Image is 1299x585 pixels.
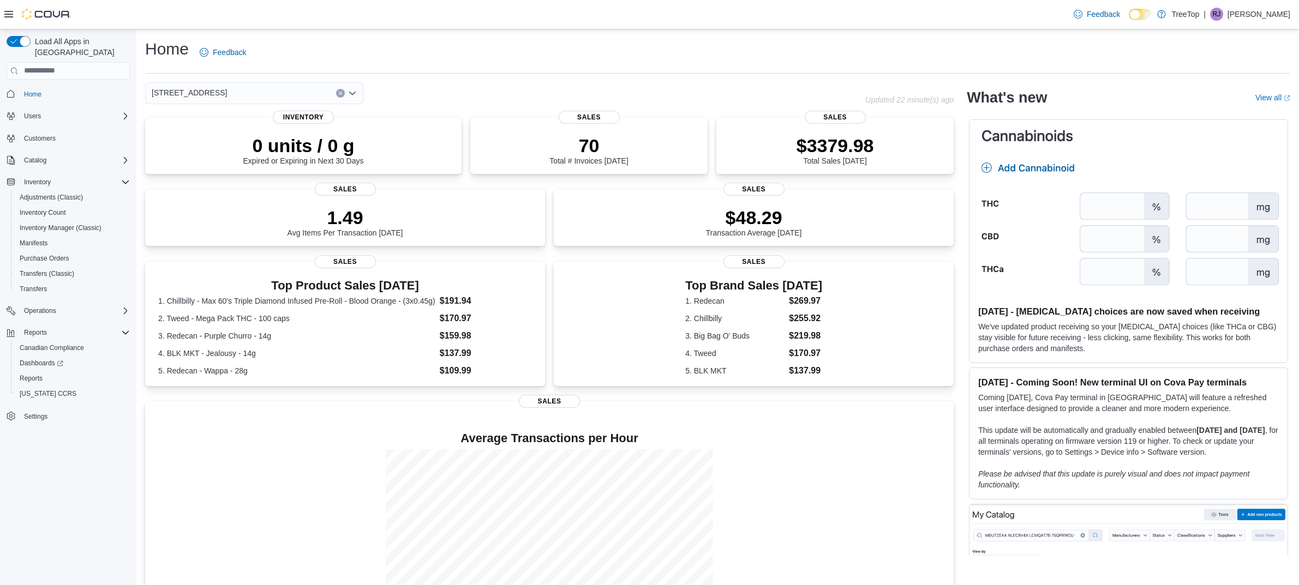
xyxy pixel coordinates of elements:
span: Inventory Manager (Classic) [20,224,101,232]
nav: Complex example [7,82,130,453]
h3: Top Product Sales [DATE] [158,279,532,292]
dd: $219.98 [789,329,822,342]
h3: Top Brand Sales [DATE] [685,279,822,292]
button: [US_STATE] CCRS [11,386,134,401]
dd: $170.97 [440,312,532,325]
span: Sales [805,111,866,124]
div: Total # Invoices [DATE] [549,135,628,165]
button: Open list of options [348,89,357,98]
span: Catalog [24,156,46,165]
a: Feedback [195,41,250,63]
p: Coming [DATE], Cova Pay terminal in [GEOGRAPHIC_DATA] will feature a refreshed user interface des... [978,392,1279,414]
span: Manifests [15,237,130,250]
span: Reports [15,372,130,385]
input: Dark Mode [1129,9,1152,20]
dd: $255.92 [789,312,822,325]
button: Users [20,110,45,123]
p: This update will be automatically and gradually enabled between , for all terminals operating on ... [978,425,1279,457]
span: Settings [20,409,130,423]
h2: What's new [967,89,1047,106]
a: Feedback [1069,3,1124,25]
button: Inventory [2,174,134,190]
span: Users [24,112,41,120]
span: Purchase Orders [15,252,130,265]
span: Inventory Count [15,206,130,219]
span: Customers [20,131,130,145]
button: Operations [2,303,134,318]
button: Adjustments (Classic) [11,190,134,205]
div: Transaction Average [DATE] [706,207,802,237]
dd: $269.97 [789,294,822,307]
dt: 5. BLK MKT [685,365,785,376]
button: Inventory Count [11,205,134,220]
a: Home [20,88,46,101]
p: 0 units / 0 g [243,135,364,156]
p: $48.29 [706,207,802,228]
button: Reports [20,326,51,339]
button: Manifests [11,236,134,251]
dt: 4. BLK MKT - Jealousy - 14g [158,348,435,359]
span: Users [20,110,130,123]
span: Sales [519,395,580,408]
span: Operations [24,306,56,315]
p: 70 [549,135,628,156]
dd: $137.99 [789,364,822,377]
span: Load All Apps in [GEOGRAPHIC_DATA] [31,36,130,58]
dt: 1. Chillbilly - Max 60's Triple Diamond Infused Pre-Roll - Blood Orange - (3x0.45g) [158,295,435,306]
a: Canadian Compliance [15,341,88,354]
button: Home [2,86,134,102]
button: Inventory [20,176,55,189]
div: Avg Items Per Transaction [DATE] [288,207,403,237]
dd: $191.94 [440,294,532,307]
div: Reggie Jubran [1210,8,1223,21]
a: View allExternal link [1255,93,1290,102]
span: Catalog [20,154,130,167]
span: Reports [24,328,47,337]
dt: 4. Tweed [685,348,785,359]
button: Operations [20,304,61,317]
h4: Average Transactions per Hour [154,432,945,445]
a: Dashboards [11,355,134,371]
span: Feedback [1087,9,1120,20]
em: Please be advised that this update is purely visual and does not impact payment functionality. [978,469,1249,489]
span: Canadian Compliance [15,341,130,354]
button: Catalog [20,154,51,167]
span: Sales [723,255,785,268]
a: Transfers [15,282,51,295]
p: $3379.98 [797,135,874,156]
h3: [DATE] - Coming Soon! New terminal UI on Cova Pay terminals [978,377,1279,388]
svg: External link [1284,95,1290,101]
span: Purchase Orders [20,254,69,263]
h1: Home [145,38,189,60]
dt: 2. Tweed - Mega Pack THC - 100 caps [158,313,435,324]
div: Expired or Expiring in Next 30 Days [243,135,364,165]
strong: [DATE] and [DATE] [1196,426,1265,435]
dd: $137.99 [440,347,532,360]
span: RJ [1213,8,1221,21]
span: Operations [20,304,130,317]
dt: 2. Chillbilly [685,313,785,324]
span: [STREET_ADDRESS] [152,86,227,99]
span: Customers [24,134,56,143]
span: Home [24,90,41,99]
span: Inventory Count [20,208,66,217]
dd: $170.97 [789,347,822,360]
dd: $159.98 [440,329,532,342]
span: Transfers [20,285,47,293]
button: Purchase Orders [11,251,134,266]
span: Dashboards [20,359,63,367]
span: Sales [723,183,785,196]
button: Customers [2,130,134,146]
button: Clear input [336,89,345,98]
a: Reports [15,372,47,385]
a: [US_STATE] CCRS [15,387,81,400]
a: Settings [20,410,52,423]
span: Feedback [213,47,246,58]
dd: $109.99 [440,364,532,377]
h3: [DATE] - [MEDICAL_DATA] choices are now saved when receiving [978,306,1279,317]
dt: 1. Redecan [685,295,785,306]
button: Settings [2,408,134,424]
button: Reports [2,325,134,340]
p: [PERSON_NAME] [1228,8,1290,21]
